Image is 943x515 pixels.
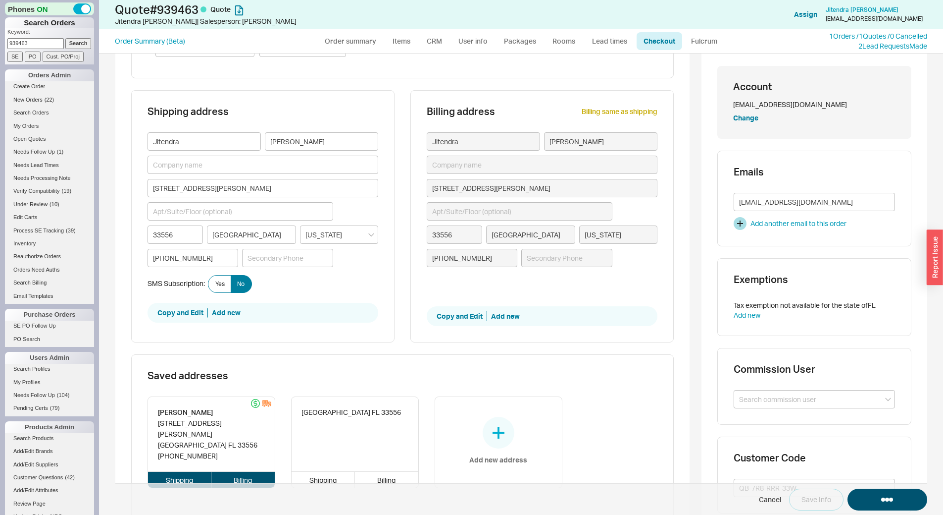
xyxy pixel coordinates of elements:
span: Needs Follow Up [13,149,55,155]
a: Add/Edit Attributes [5,485,94,496]
button: Assign [794,9,817,19]
h5: Add new address [469,457,527,463]
h3: Shipping address [148,107,229,116]
span: ( 10 ) [50,201,59,207]
input: Company name [148,156,378,174]
input: Zip [427,226,483,244]
span: No [237,280,245,288]
a: Under Review(10) [5,199,94,210]
span: ( 79 ) [50,405,60,411]
div: Billing same as shipping [582,107,657,132]
a: Needs Follow Up(1) [5,147,94,157]
a: 1Orders /1Quotes /0 Cancelled [829,32,927,40]
span: Verify Compatibility [13,188,60,194]
a: Search Billing [5,278,94,288]
a: Orders Need Auths [5,265,94,275]
div: [PHONE_NUMBER] [158,451,265,461]
a: Jitendra [PERSON_NAME] [826,6,898,13]
input: Search commission user [734,390,895,408]
input: SE [7,52,23,62]
input: Last name [544,132,657,151]
span: ( 22 ) [45,97,54,103]
a: Open Quotes [5,134,94,144]
h3: Saved addresses [148,371,657,381]
button: Add another email to this order [734,217,846,230]
a: Needs Lead Times [5,160,94,171]
span: ( 42 ) [65,474,75,480]
button: Add new [212,308,241,318]
a: Pending Certs(79) [5,403,94,413]
h3: Emails [734,167,895,177]
a: Order Summary (Beta) [115,37,185,45]
a: Reauthorize Orders [5,251,94,262]
div: [EMAIL_ADDRESS][DOMAIN_NAME] [826,15,923,22]
span: New Orders [13,97,43,103]
a: PO Search [5,334,94,344]
a: Items [386,32,418,50]
span: Customer Questions [13,474,63,480]
div: Billing [211,472,275,488]
a: Checkout [637,32,682,50]
div: [EMAIL_ADDRESS][DOMAIN_NAME] [733,100,895,110]
h3: Account [733,82,895,92]
input: Street Address [427,179,657,197]
div: Products Admin [5,421,94,433]
a: Search Products [5,433,94,444]
a: SE PO Follow Up [5,321,94,331]
div: Shipping [292,472,355,488]
a: My Orders [5,121,94,131]
span: Quote [210,5,231,13]
input: Phone [148,249,239,267]
h3: Customer Code [734,453,895,463]
a: 2Lead RequestsMade [858,42,927,50]
a: Add/Edit Brands [5,446,94,457]
a: New Orders(22) [5,95,94,105]
div: Shipping [148,472,212,488]
span: ( 104 ) [57,392,70,398]
input: City [207,226,296,244]
a: Packages [497,32,544,50]
h3: Exemptions [734,275,895,285]
a: Add/Edit Suppliers [5,459,94,470]
input: Add customer code [734,479,895,497]
a: Lead times [585,32,635,50]
a: Email Templates [5,291,94,301]
span: ( 39 ) [66,228,76,233]
span: Under Review [13,201,48,207]
div: [STREET_ADDRESS][PERSON_NAME] [158,418,265,440]
span: ( 19 ) [62,188,72,194]
input: First name [148,132,261,151]
span: Cancel [759,495,781,505]
div: Billing [355,472,418,488]
a: Process SE Tracking(39) [5,226,94,236]
button: Copy and Edit [157,308,208,318]
div: Jitendra [PERSON_NAME] | Salesperson: [PERSON_NAME] [115,16,474,26]
div: [PERSON_NAME] [158,407,265,418]
h3: Billing address [427,107,495,116]
a: User info [451,32,495,50]
input: Last name [265,132,378,151]
button: Add new [491,311,520,321]
input: Company name [427,156,657,174]
a: Search Orders [5,108,94,118]
div: Phones [5,2,94,15]
div: Users Admin [5,352,94,364]
a: Verify Compatibility(19) [5,186,94,196]
span: ( 1 ) [57,149,63,155]
div: [GEOGRAPHIC_DATA] FL 33556 [301,407,401,418]
a: My Profiles [5,377,94,388]
a: Needs Follow Up(104) [5,390,94,401]
a: Inventory [5,238,94,249]
input: Apt/Suite/Floor (optional) [427,202,612,221]
svg: open menu [368,233,374,237]
a: Edit Carts [5,212,94,223]
div: Add another email to this order [750,219,846,229]
span: Yes [215,280,225,288]
div: [GEOGRAPHIC_DATA] FL 33556 [158,440,265,451]
button: Change [733,113,758,123]
input: Secondary Phone [242,249,333,267]
p: Keyword: [7,28,94,38]
a: Order summary [318,32,384,50]
input: State [300,226,378,244]
a: Create Order [5,81,94,92]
